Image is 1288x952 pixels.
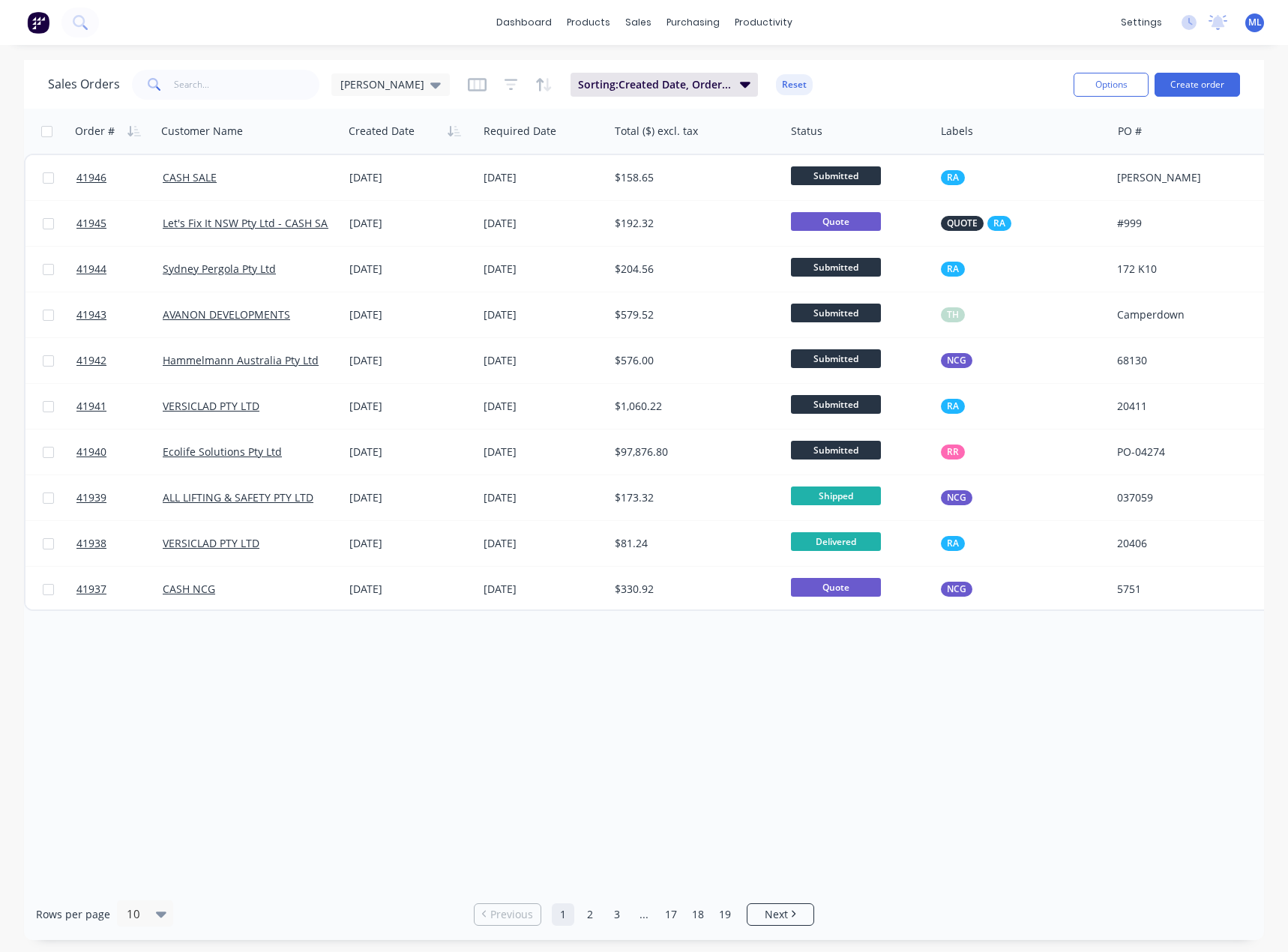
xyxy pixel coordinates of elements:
[618,11,659,34] div: sales
[615,124,698,139] div: Total ($) excl. tax
[633,903,655,926] a: Jump forward
[941,170,965,185] button: RA
[349,170,472,185] div: [DATE]
[791,166,881,185] span: Submitted
[1117,170,1260,185] div: [PERSON_NAME]
[349,262,472,277] div: [DATE]
[340,76,424,92] span: [PERSON_NAME]
[615,307,771,322] div: $579.52
[76,307,106,322] span: 41943
[615,490,771,505] div: $173.32
[76,338,163,383] a: 41942
[349,445,472,460] div: [DATE]
[349,490,472,505] div: [DATE]
[791,124,822,139] div: Status
[947,262,959,277] span: RA
[615,445,771,460] div: $97,876.80
[615,399,771,414] div: $1,060.22
[765,907,788,922] span: Next
[606,903,628,926] a: Page 3
[484,582,603,597] div: [DATE]
[484,353,603,368] div: [DATE]
[791,532,881,551] span: Delivered
[76,567,163,612] a: 41937
[947,536,959,551] span: RA
[1117,307,1260,322] div: Camperdown
[349,216,472,231] div: [DATE]
[163,262,276,276] a: Sydney Pergola Pty Ltd
[76,201,163,246] a: 41945
[791,395,881,414] span: Submitted
[947,307,959,322] span: TH
[1117,490,1260,505] div: 037059
[1117,399,1260,414] div: 20411
[941,399,965,414] button: RA
[76,216,106,231] span: 41945
[484,124,556,139] div: Required Date
[163,170,217,184] a: CASH SALE
[1248,16,1262,29] span: ML
[76,475,163,520] a: 41939
[615,353,771,368] div: $576.00
[1113,11,1170,34] div: settings
[484,445,603,460] div: [DATE]
[791,258,881,277] span: Submitted
[941,124,973,139] div: Labels
[76,445,106,460] span: 41940
[659,11,727,34] div: purchasing
[76,262,106,277] span: 41944
[27,11,49,34] img: Factory
[76,292,163,337] a: 41943
[571,73,758,97] button: Sorting:Created Date, Order #
[615,170,771,185] div: $158.65
[791,304,881,322] span: Submitted
[36,907,110,922] span: Rows per page
[76,536,106,551] span: 41938
[163,490,313,504] a: ALL LIFTING & SAFETY PTY LTD
[163,582,215,596] a: CASH NCG
[484,307,603,322] div: [DATE]
[484,490,603,505] div: [DATE]
[76,247,163,292] a: 41944
[993,216,1005,231] span: RA
[579,903,601,926] a: Page 2
[1117,536,1260,551] div: 20406
[75,124,115,139] div: Order #
[791,486,881,505] span: Shipped
[349,536,472,551] div: [DATE]
[484,399,603,414] div: [DATE]
[615,216,771,231] div: $192.32
[559,11,618,34] div: products
[1117,445,1260,460] div: PO-04274
[791,212,881,231] span: Quote
[490,907,533,922] span: Previous
[1074,73,1149,97] button: Options
[76,155,163,200] a: 41946
[941,262,965,277] button: RA
[349,307,472,322] div: [DATE]
[947,170,959,185] span: RA
[174,70,320,100] input: Search...
[776,74,813,95] button: Reset
[660,903,682,926] a: Page 17
[1117,582,1260,597] div: 5751
[349,124,415,139] div: Created Date
[615,582,771,597] div: $330.92
[349,353,472,368] div: [DATE]
[1117,262,1260,277] div: 172 K10
[76,430,163,475] a: 41940
[941,307,965,322] button: TH
[349,582,472,597] div: [DATE]
[163,445,282,459] a: Ecolife Solutions Pty Ltd
[163,353,319,367] a: Hammelmann Australia Pty Ltd
[76,353,106,368] span: 41942
[468,903,820,926] ul: Pagination
[484,536,603,551] div: [DATE]
[484,262,603,277] div: [DATE]
[615,536,771,551] div: $81.24
[484,216,603,231] div: [DATE]
[791,349,881,368] span: Submitted
[941,490,972,505] button: NCG
[349,399,472,414] div: [DATE]
[76,399,106,414] span: 41941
